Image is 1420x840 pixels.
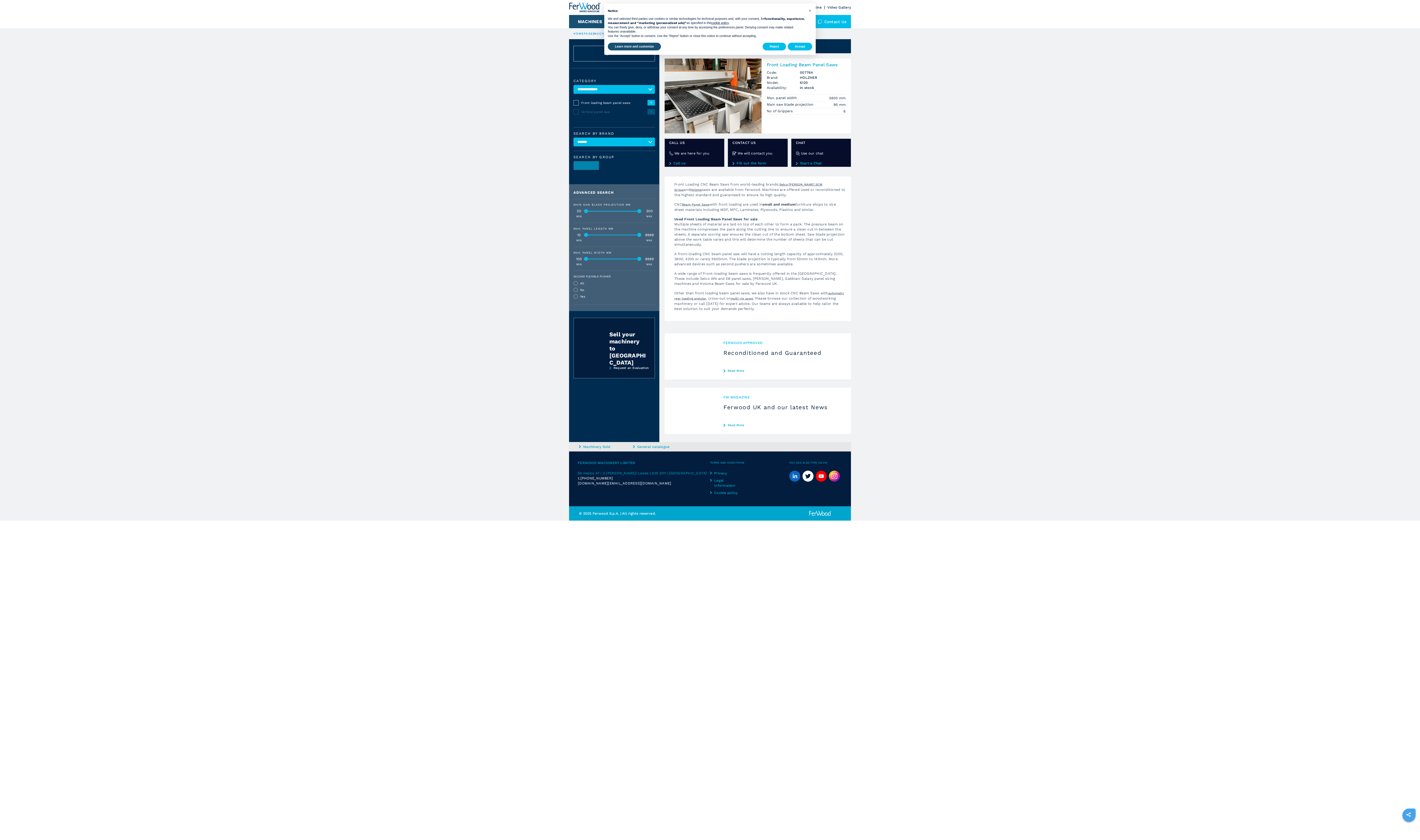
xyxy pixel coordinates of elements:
p: Multiple sheets of material are laid on top of each other to form a pack. The pressure beam on th... [670,217,851,251]
p: A wide range of Front-loading beam saws is frequently offered in the [GEOGRAPHIC_DATA]. These inc... [670,271,851,291]
a: Cookie policy [710,490,741,495]
a: machines [594,32,613,35]
label: Category [573,79,655,83]
a: HOMEPAGE [573,32,593,35]
span: 1 [647,109,655,114]
h2: Front Loading Beam Panel Saws [767,62,846,67]
strong: Used Front Loading Beam Panel Saws for sale [674,217,758,221]
button: Close this notice [806,7,814,14]
p: Front Loading CNC Beam Saws from world-leading brands: , , and saws are available from Ferwood. M... [670,182,851,202]
a: General catalogue [633,444,686,449]
div: Max. panel width mm [573,251,655,254]
a: Legal Information [710,478,741,488]
img: We are here for you [669,151,673,155]
span: Call us [669,140,720,145]
label: Second flexible pusher [573,275,652,278]
a: 5b Helios 47 | 3 [PERSON_NAME]| Leeds LS25 2DY | [GEOGRAPHIC_DATA] [578,471,710,476]
a: Read More [723,369,844,372]
label: Search by brand [573,132,655,135]
span: in stock [800,85,846,90]
a: Video Gallery [827,5,851,9]
p: Other than front loading beam panel saws, we also have in stock CNC Beam Saws with , , cross-cut ... [670,291,851,316]
p: We and selected third parties use cookies or similar technologies for technical purposes and, wit... [608,17,805,25]
h4: Use our chat [801,151,824,156]
a: cookie policy [711,21,729,25]
em: 3800 mm [829,96,846,101]
button: Machines [578,19,602,24]
span: Code: [767,70,800,75]
span: | [593,32,594,35]
div: 9999 [644,257,655,261]
span: Terms and Conditions [710,460,789,465]
h3: 007764 [800,70,846,75]
button: ResetCancel [573,46,655,61]
img: We will contact you [732,151,736,155]
a: sharethis [1403,809,1414,820]
div: Contact us [813,15,851,28]
img: Ferwood [808,511,832,516]
span: Ferwood Approved [723,340,844,345]
span: Ferwood Machinery Limited [578,460,710,465]
em: 95 mm [834,102,846,107]
span: 1 [647,100,655,105]
p: A front-loading CNC beam panel saw will have a cutting length capacity of approximately 3200, 380... [670,251,851,271]
strong: functionality, experience, measurement and “marketing (personalized ads)” [608,17,805,25]
a: Read More [723,423,844,427]
a: multi rip saws [730,297,753,300]
span: [DOMAIN_NAME][EMAIL_ADDRESS][DOMAIN_NAME] [578,481,671,486]
strong: small and medium [762,202,795,206]
div: 9999 [644,233,655,237]
p: CNC with front loading are used in furniture shops to size sheet materials including MDF, MFC, La... [670,202,851,217]
span: You can also find us on [789,460,842,465]
button: Reject [763,43,786,51]
a: linkedin [789,471,800,482]
h3: 6120 [800,80,846,85]
div: 100 [573,257,584,261]
p: Main saw blade projection [767,102,815,107]
p: Max. panel width [767,96,798,100]
div: All [580,282,584,285]
img: Ferwood [569,3,601,12]
div: Main saw blade projection mm [573,203,655,206]
div: Max. panel length mm [573,227,655,230]
a: Machinery Sold [579,444,632,449]
div: Sell your machinery to [GEOGRAPHIC_DATA] [609,331,646,366]
span: 5b Helios 47 | 3 [PERSON_NAME] [578,471,636,475]
img: Use our chat [796,151,800,155]
div: 10 [573,233,584,237]
div: Advanced search [573,191,655,194]
span: [PHONE_NUMBER] [581,476,613,481]
div: No [580,288,584,291]
span: Brand: [767,75,800,80]
div: 20 [573,209,584,213]
a: Holzma [690,188,702,192]
p: No of Grippers [767,109,794,114]
p: MIN [576,215,582,218]
p: Use the “Accept” button to consent. Use the “Reject” button or close this notice to continue with... [608,34,805,38]
h3: HOLZHER [800,75,846,80]
p: You can freely give, deny, or withdraw your consent at any time by accessing the preferences pane... [608,25,805,34]
a: twitter [802,471,814,482]
button: Learn more and customize [608,43,661,51]
p: MAX [646,263,652,266]
div: t. [578,476,710,481]
a: Call us [669,161,720,165]
img: Instagram [829,471,840,482]
h3: Reconditioned and Guaranteed [723,349,844,356]
span: × [809,8,811,13]
h4: We will contact you [738,151,772,156]
p: MAX [646,239,652,242]
button: Accept [788,43,812,51]
span: CONTACT US [732,140,783,145]
span: Vertical panel saw [581,110,647,114]
p: MIN [576,263,582,266]
a: Selco [779,183,788,186]
span: | Leeds LS25 2DY | [GEOGRAPHIC_DATA] [636,471,707,475]
p: © 2025 Ferwood S.p.A. | All rights reserved. [579,511,710,516]
span: Model: [767,80,800,85]
a: Front Loading Beam Panel Saws HOLZHER 6120Front Loading Beam Panel SawsCode:007764Brand:HOLZHERMo... [665,59,851,133]
div: Yes [580,295,585,298]
a: angular [694,297,706,300]
a: Request an Evaluation [573,366,655,382]
a: Privacy [710,471,741,476]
